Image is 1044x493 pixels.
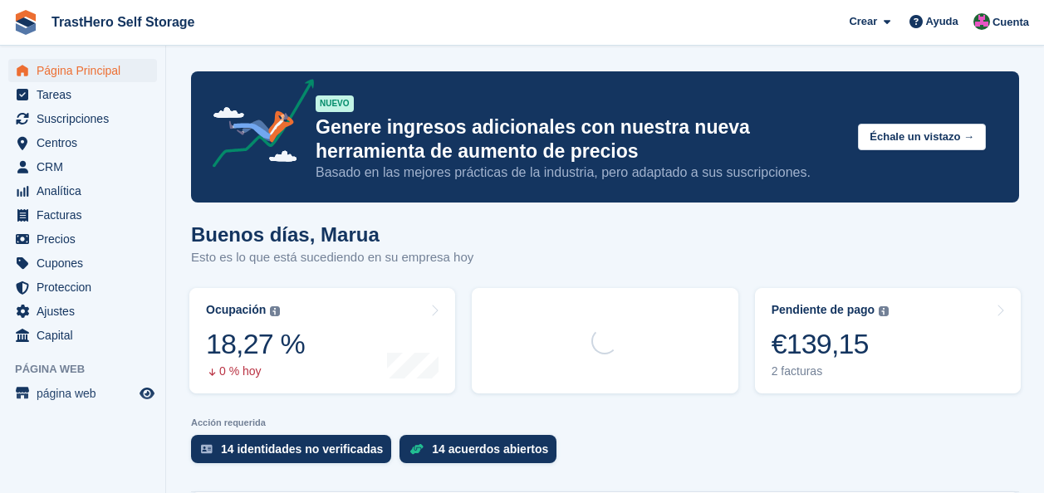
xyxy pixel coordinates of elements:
[8,276,157,299] a: menu
[191,435,399,471] a: 14 identidades no verificadas
[8,203,157,227] a: menu
[8,300,157,323] a: menu
[316,164,845,182] p: Basado en las mejores prácticas de la industria, pero adaptado a sus suscripciones.
[37,59,136,82] span: Página Principal
[15,361,165,378] span: Página web
[432,442,548,456] div: 14 acuerdos abiertos
[37,324,136,347] span: Capital
[191,248,473,267] p: Esto es lo que está sucediendo en su empresa hoy
[772,327,889,361] div: €139,15
[8,227,157,251] a: menu
[189,288,455,393] a: Ocupación 18,27 % 0 % hoy
[879,306,889,316] img: icon-info-grey-7440780725fd019a000dd9b08b2336e03edf1995a4989e88bcd33f0948082b44.svg
[191,417,1019,428] p: Acción requerida
[316,95,354,112] div: NUEVO
[137,383,157,403] a: Vista previa de la tienda
[191,223,473,246] h1: Buenos días, Marua
[8,131,157,154] a: menu
[37,83,136,106] span: Tareas
[8,251,157,275] a: menu
[206,303,266,317] div: Ocupación
[772,364,889,378] div: 2 facturas
[45,8,202,36] a: TrastHero Self Storage
[8,155,157,178] a: menu
[8,83,157,106] a: menu
[858,124,986,151] button: Échale un vistazo →
[37,382,136,405] span: página web
[199,79,315,173] img: price-adjustments-announcement-icon-8257ccfd72463d97f412b2fc003d46551f7dbcb40ab6d574587a9cd5c0d94...
[37,179,136,203] span: Analítica
[37,155,136,178] span: CRM
[755,288,1021,393] a: Pendiente de pago €139,15 2 facturas
[399,435,565,471] a: 14 acuerdos abiertos
[772,303,875,317] div: Pendiente de pago
[37,203,136,227] span: Facturas
[206,364,305,378] div: 0 % hoy
[8,107,157,130] a: menu
[37,300,136,323] span: Ajustes
[409,443,424,455] img: deal-1b604bf984904fb50ccaf53a9ad4b4a5d6e5aea283cecdc64d6e3604feb123c2.svg
[221,442,383,456] div: 14 identidades no verificadas
[8,382,157,405] a: menú
[926,13,958,30] span: Ayuda
[37,227,136,251] span: Precios
[270,306,280,316] img: icon-info-grey-7440780725fd019a000dd9b08b2336e03edf1995a4989e88bcd33f0948082b44.svg
[37,276,136,299] span: Proteccion
[37,131,136,154] span: Centros
[8,179,157,203] a: menu
[13,10,38,35] img: stora-icon-8386f47178a22dfd0bd8f6a31ec36ba5ce8667c1dd55bd0f319d3a0aa187defe.svg
[316,115,845,164] p: Genere ingresos adicionales con nuestra nueva herramienta de aumento de precios
[849,13,877,30] span: Crear
[8,324,157,347] a: menu
[201,444,213,454] img: verify_identity-adf6edd0f0f0b5bbfe63781bf79b02c33cf7c696d77639b501bdc392416b5a36.svg
[993,14,1029,31] span: Cuenta
[37,251,136,275] span: Cupones
[206,327,305,361] div: 18,27 %
[8,59,157,82] a: menu
[37,107,136,130] span: Suscripciones
[973,13,990,30] img: Marua Grioui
